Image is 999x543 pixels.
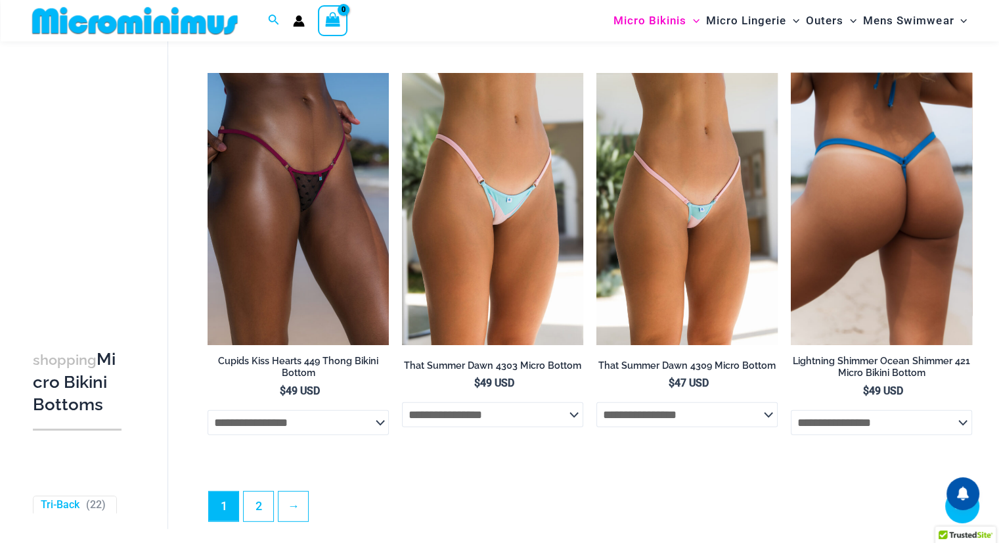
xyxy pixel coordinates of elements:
a: Cupids Kiss Hearts 449 Thong Bikini Bottom [208,355,389,385]
a: Account icon link [293,15,305,27]
a: Lightning Shimmer Ocean Shimmer 421 Micro Bikini Bottom [791,355,972,385]
img: That Summer Dawn 4303 Micro 01 [402,73,583,345]
h2: That Summer Dawn 4309 Micro Bottom [596,360,778,372]
span: ( ) [86,498,106,525]
span: Micro Bikinis [613,4,686,37]
a: That Summer Dawn 4303 Micro Bottom [402,360,583,377]
img: That Summer Dawn 4309 Micro 02 [596,73,778,345]
span: Page 1 [209,492,238,521]
h2: Lightning Shimmer Ocean Shimmer 421 Micro Bikini Bottom [791,355,972,379]
nav: Product Pagination [208,491,972,529]
a: Tri-Back Thongs [41,498,80,525]
span: $ [280,385,286,397]
span: Menu Toggle [686,4,699,37]
a: That Summer Dawn 4309 Micro 02That Summer Dawn 4309 Micro 01That Summer Dawn 4309 Micro 01 [596,73,778,345]
span: Mens Swimwear [863,4,954,37]
a: Lightning Shimmer Ocean Shimmer 421 Micro 01Lightning Shimmer Ocean Shimmer 421 Micro 02Lightning... [791,73,972,345]
img: MM SHOP LOGO FLAT [27,6,243,35]
h2: That Summer Dawn 4303 Micro Bottom [402,360,583,372]
span: Menu Toggle [786,4,799,37]
a: OutersMenu ToggleMenu Toggle [803,4,860,37]
span: Menu Toggle [954,4,967,37]
iframe: TrustedSite Certified [33,44,151,307]
img: Lightning Shimmer Ocean Shimmer 421 Micro 02 [791,73,972,345]
span: shopping [33,351,97,367]
img: Cupids Kiss Hearts 449 Thong 01 [208,73,389,345]
span: Outers [806,4,843,37]
bdi: 49 USD [280,385,320,397]
span: $ [669,377,675,389]
a: View Shopping Cart, empty [318,5,348,35]
span: Menu Toggle [843,4,856,37]
bdi: 49 USD [474,377,514,389]
bdi: 49 USD [863,385,903,397]
h3: Micro Bikini Bottoms [33,348,122,415]
a: That Summer Dawn 4303 Micro 01That Summer Dawn 3063 Tri Top 4303 Micro 05That Summer Dawn 3063 Tr... [402,73,583,345]
a: → [278,492,308,521]
span: 22 [90,498,102,510]
a: Mens SwimwearMenu ToggleMenu Toggle [860,4,970,37]
a: Micro BikinisMenu ToggleMenu Toggle [610,4,703,37]
span: $ [474,377,480,389]
span: $ [863,385,869,397]
span: Micro Lingerie [706,4,786,37]
bdi: 47 USD [669,377,709,389]
a: Page 2 [244,492,273,521]
nav: Site Navigation [608,2,973,39]
a: That Summer Dawn 4309 Micro Bottom [596,360,778,377]
a: Search icon link [268,12,280,29]
a: Micro LingerieMenu ToggleMenu Toggle [703,4,803,37]
h2: Cupids Kiss Hearts 449 Thong Bikini Bottom [208,355,389,379]
a: Cupids Kiss Hearts 449 Thong 01Cupids Kiss Hearts 323 Underwire Top 449 Thong 05Cupids Kiss Heart... [208,73,389,345]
